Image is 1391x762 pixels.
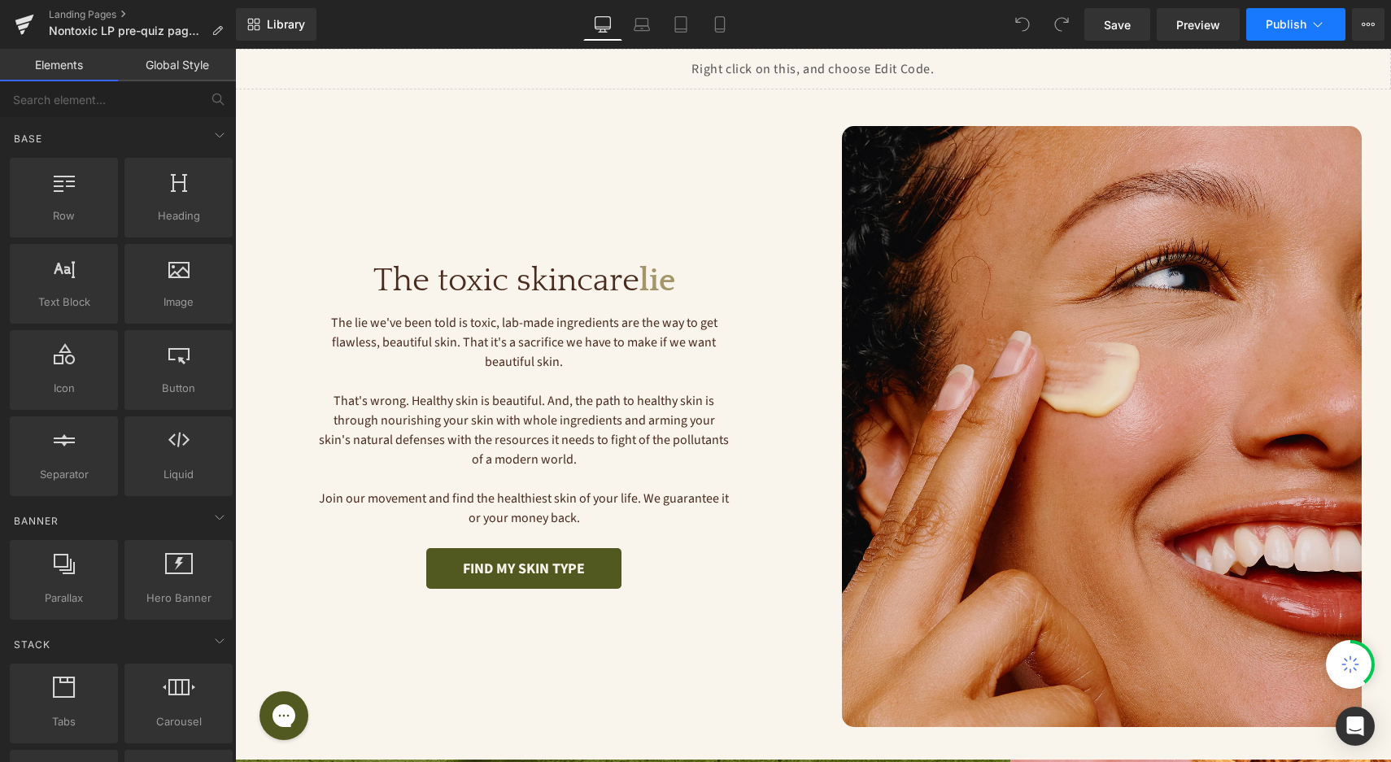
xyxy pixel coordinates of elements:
button: Redo [1045,8,1078,41]
div: Open Intercom Messenger [1336,707,1375,746]
span: Stack [12,637,52,652]
a: New Library [236,8,316,41]
p: The lie we've been told is toxic, lab-made ingredients are the way to get flawless, beautiful ski... [81,264,497,323]
span: Text Block [15,294,113,311]
span: Button [129,380,228,397]
p: Join our movement and find the healthiest skin of your life. We guarantee it or your money back. [81,440,497,479]
span: Tabs [15,713,113,730]
span: Heading [129,207,228,224]
span: Find my skin type [228,512,350,529]
span: Preview [1176,16,1220,33]
span: Row [15,207,113,224]
a: Tablet [661,8,700,41]
a: Find my skin type [191,499,386,540]
span: Save [1104,16,1131,33]
button: Undo [1006,8,1039,41]
a: Laptop [622,8,661,41]
a: Mobile [700,8,739,41]
button: More [1352,8,1384,41]
span: Image [129,294,228,311]
span: Publish [1266,18,1306,31]
iframe: Gorgias live chat messenger [16,637,81,697]
span: Library [267,17,305,32]
span: Liquid [129,466,228,483]
span: Separator [15,466,113,483]
span: Parallax [15,590,113,607]
span: Nontoxic LP pre-quiz page REBRAND [49,24,205,37]
span: lie [404,214,440,250]
span: Banner [12,513,60,529]
button: Publish [1246,8,1345,41]
span: Base [12,131,44,146]
a: Global Style [118,49,236,81]
a: Landing Pages [49,8,236,21]
span: Icon [15,380,113,397]
span: Carousel [129,713,228,730]
span: Hero Banner [129,590,228,607]
a: Preview [1157,8,1240,41]
p: That's wrong. Healthy skin is beautiful. And, the path to healthy skin is through nourishing your... [81,342,497,420]
a: Desktop [583,8,622,41]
